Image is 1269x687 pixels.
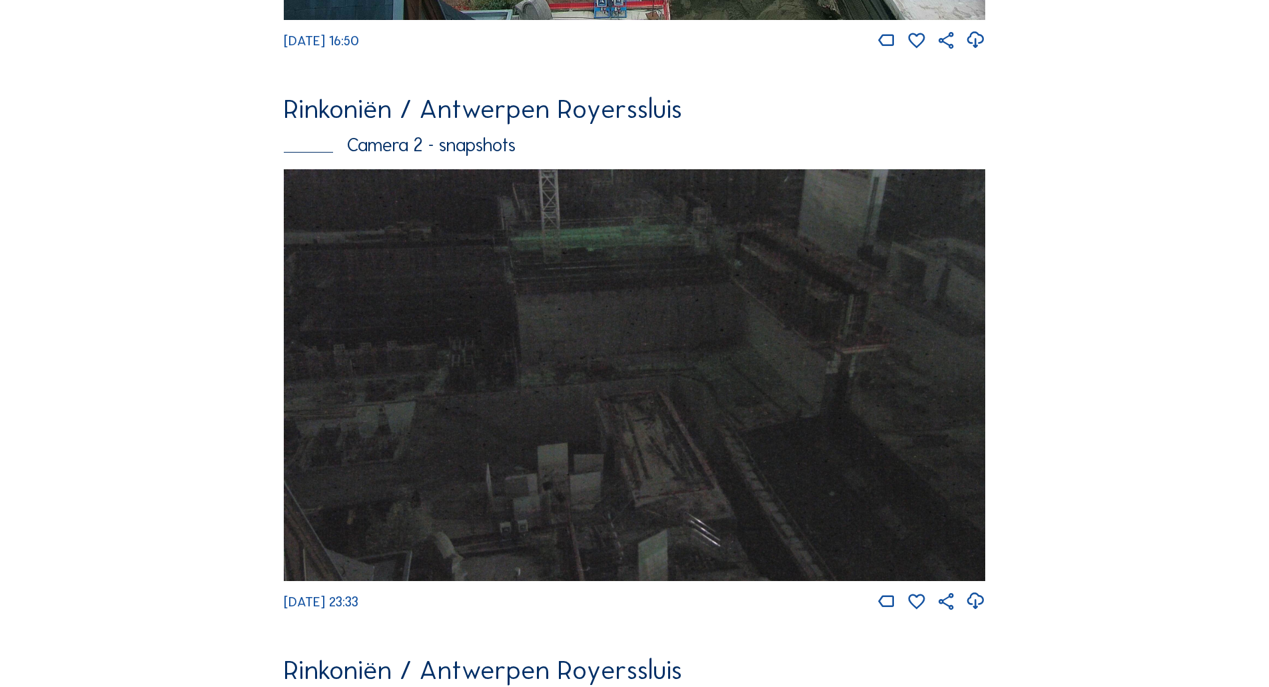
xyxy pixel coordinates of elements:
div: Rinkoniën / Antwerpen Royerssluis [284,657,985,684]
div: Rinkoniën / Antwerpen Royerssluis [284,96,985,123]
img: Image [284,169,985,581]
div: Camera 2 - snapshots [284,135,985,154]
span: [DATE] 23:33 [284,594,358,610]
span: [DATE] 16:50 [284,33,359,49]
